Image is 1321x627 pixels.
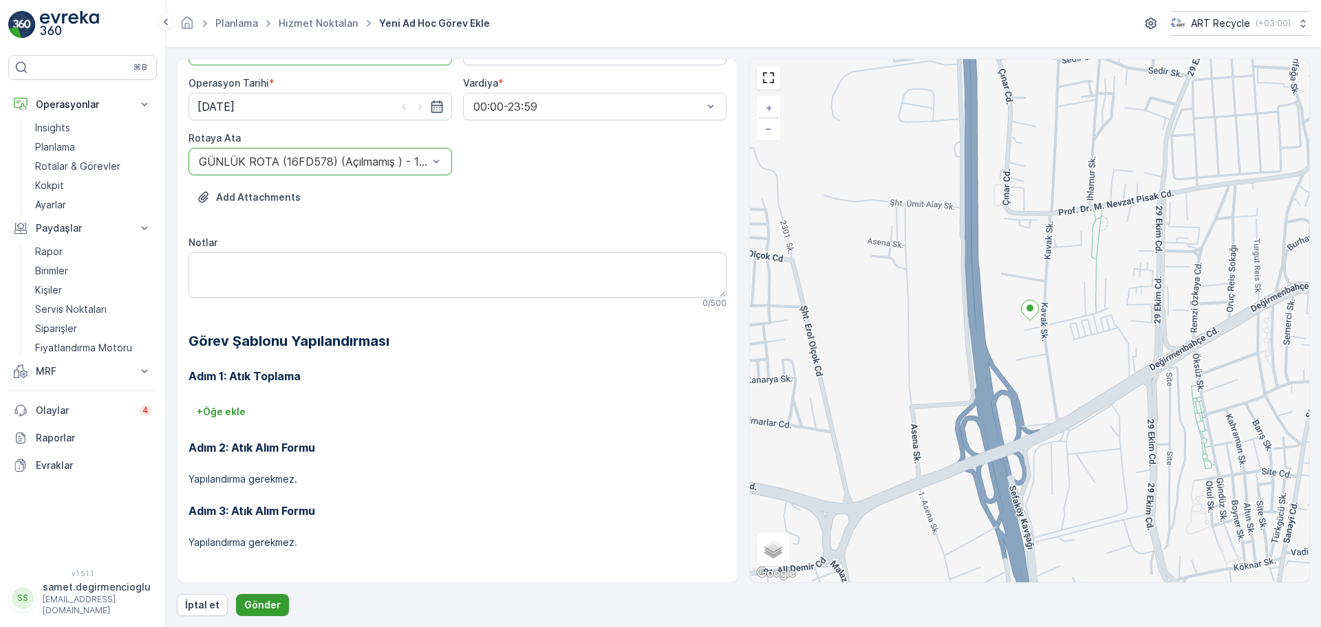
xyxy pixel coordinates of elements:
button: Operasyonlar [8,91,157,118]
p: MRF [36,364,129,378]
p: Ayarlar [35,198,66,212]
a: Hizmet Noktaları [279,17,358,29]
a: Ana Sayfa [180,21,195,32]
a: Uzaklaştır [758,118,779,139]
a: Rotalar & Görevler [30,157,157,176]
button: +Öğe ekle [189,401,254,423]
button: SSsamet.degirmencioglu[EMAIL_ADDRESS][DOMAIN_NAME] [8,580,157,616]
label: Operasyon Tarihi [189,77,269,89]
h3: Adım 2: Atık Alım Formu [189,439,727,456]
p: Servis Noktaları [35,302,107,316]
a: Planlama [215,17,258,29]
p: Kokpit [35,179,64,192]
a: Olaylar4 [8,397,157,424]
div: SS [12,587,34,609]
input: dd/mm/yyyy [189,93,452,120]
img: logo [8,11,36,38]
a: Kişiler [30,280,157,300]
a: Raporlar [8,424,157,452]
p: Add Attachments [216,190,301,204]
a: Yakınlaştır [758,98,779,118]
span: − [765,122,772,134]
button: İptal et [177,594,228,616]
img: image_23.png [1170,16,1185,31]
p: Insights [35,121,70,135]
h2: Görev Şablonu Yapılandırması [189,331,727,351]
a: Bu bölgeyi Google Haritalar'da açın (yeni pencerede açılır) [753,564,799,582]
a: Insights [30,118,157,137]
a: Ayarlar [30,195,157,214]
p: Yapılandırma gerekmez. [189,472,727,486]
a: Evraklar [8,452,157,479]
a: Birimler [30,261,157,280]
a: Rapor [30,242,157,261]
span: v 1.51.1 [8,569,157,577]
p: ART Recycle [1191,16,1250,30]
p: ( +03:00 ) [1256,18,1291,29]
p: Rapor [35,245,63,258]
h3: Adım 3: Atık Alım Formu [189,503,727,519]
p: 0 / 500 [702,298,727,309]
p: Fiyatlandırma Motoru [35,341,132,355]
p: ⌘B [133,62,147,73]
p: Rotalar & Görevler [35,159,120,173]
p: İptal et [185,598,219,612]
label: Rotaya Ata [189,132,241,144]
a: Fiyatlandırma Motoru [30,338,157,357]
button: MRF [8,357,157,385]
a: Layers [758,534,788,564]
a: Siparişler [30,319,157,338]
p: Olaylar [36,404,131,417]
p: + Öğe ekle [197,405,246,419]
p: Operasyonlar [36,98,129,111]
label: Vardiya [463,77,498,89]
p: Siparişler [35,322,77,335]
span: + [766,102,772,113]
p: Raporlar [36,431,151,445]
a: Planlama [30,137,157,157]
p: [EMAIL_ADDRESS][DOMAIN_NAME] [43,594,151,616]
button: ART Recycle(+03:00) [1170,11,1310,36]
p: Kişiler [35,283,62,297]
button: Paydaşlar [8,214,157,242]
a: Servis Noktaları [30,300,157,319]
p: Gönder [244,598,281,612]
span: Yeni Ad Hoc Görev Ekle [376,16,493,30]
p: Yapılandırma gerekmez. [189,536,727,549]
img: Google [753,564,799,582]
h3: Adım 1: Atık Toplama [189,368,727,384]
p: Planlama [35,140,75,154]
p: 4 [142,405,149,416]
label: Notlar [189,236,217,248]
img: logo_light-DOdMpM7g.png [40,11,99,38]
button: Dosya Yükle [189,186,309,208]
button: Gönder [236,594,289,616]
a: View Fullscreen [758,67,779,88]
p: Birimler [35,264,68,278]
p: Evraklar [36,459,151,472]
p: samet.degirmencioglu [43,580,151,594]
a: Kokpit [30,176,157,195]
p: Paydaşlar [36,221,129,235]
